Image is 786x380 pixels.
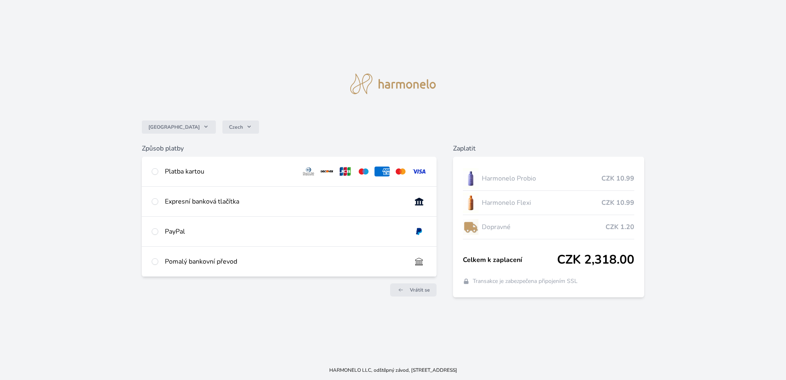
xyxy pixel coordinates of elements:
[142,120,216,134] button: [GEOGRAPHIC_DATA]
[601,174,634,183] span: CZK 10.99
[165,227,405,236] div: PayPal
[410,287,430,293] span: Vrátit se
[338,167,353,176] img: jcb.svg
[142,144,437,153] h6: Způsob platby
[350,74,436,94] img: logo.svg
[463,255,557,265] span: Celkem k zaplacení
[463,217,479,237] img: delivery-lo.png
[165,257,405,266] div: Pomalý bankovní převod
[473,277,578,285] span: Transakce je zabezpečena připojením SSL
[482,198,601,208] span: Harmonelo Flexi
[148,124,200,130] span: [GEOGRAPHIC_DATA]
[601,198,634,208] span: CZK 10.99
[557,253,634,267] span: CZK 2,318.00
[375,167,390,176] img: amex.svg
[482,222,606,232] span: Dopravné
[222,120,259,134] button: Czech
[606,222,634,232] span: CZK 1.20
[411,197,427,206] img: onlineBanking_CZ.svg
[463,168,479,189] img: CLEAN_PROBIO_se_stinem_x-lo.jpg
[463,192,479,213] img: CLEAN_FLEXI_se_stinem_x-hi_(1)-lo.jpg
[411,257,427,266] img: bankTransfer_IBAN.svg
[453,144,644,153] h6: Zaplatit
[165,197,405,206] div: Expresní banková tlačítka
[390,283,437,297] a: Vrátit se
[301,167,316,176] img: diners.svg
[165,167,294,176] div: Platba kartou
[229,124,243,130] span: Czech
[482,174,601,183] span: Harmonelo Probio
[393,167,408,176] img: mc.svg
[411,167,427,176] img: visa.svg
[411,227,427,236] img: paypal.svg
[319,167,335,176] img: discover.svg
[356,167,371,176] img: maestro.svg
